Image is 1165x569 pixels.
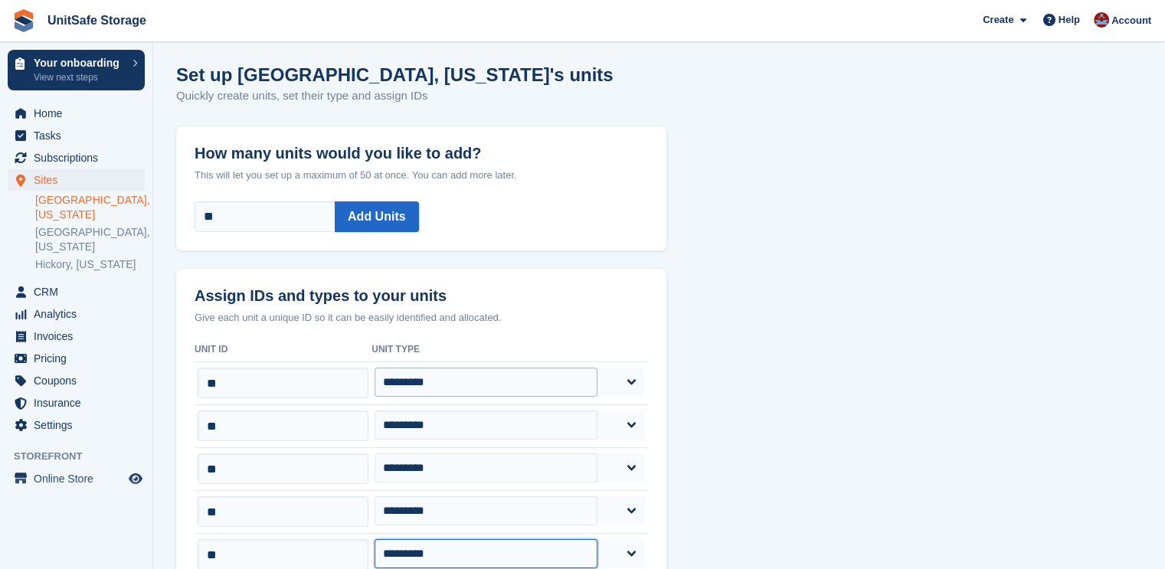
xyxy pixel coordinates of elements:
a: menu [8,348,145,369]
a: menu [8,303,145,325]
span: Coupons [34,370,126,391]
img: Danielle Galang [1094,12,1109,28]
h1: Set up [GEOGRAPHIC_DATA], [US_STATE]'s units [176,64,614,85]
a: menu [8,468,145,489]
a: menu [8,281,145,302]
img: stora-icon-8386f47178a22dfd0bd8f6a31ec36ba5ce8667c1dd55bd0f319d3a0aa187defe.svg [12,9,35,32]
p: Your onboarding [34,57,125,68]
span: Analytics [34,303,126,325]
span: Storefront [14,449,152,464]
strong: Assign IDs and types to your units [195,287,447,305]
th: Unit Type [371,338,648,362]
span: Subscriptions [34,147,126,168]
p: Quickly create units, set their type and assign IDs [176,87,614,105]
a: Preview store [126,469,145,488]
button: Add Units [335,201,419,232]
label: How many units would you like to add? [195,126,648,162]
span: Online Store [34,468,126,489]
span: Insurance [34,392,126,414]
p: Give each unit a unique ID so it can be easily identified and allocated. [195,310,648,325]
span: Invoices [34,325,126,347]
span: Help [1059,12,1080,28]
th: Unit ID [195,338,371,362]
a: [GEOGRAPHIC_DATA], [US_STATE] [35,193,145,222]
span: Sites [34,169,126,191]
span: Pricing [34,348,126,369]
span: Tasks [34,125,126,146]
span: Home [34,103,126,124]
a: UnitSafe Storage [41,8,152,33]
a: menu [8,370,145,391]
a: menu [8,414,145,436]
span: Create [983,12,1013,28]
a: menu [8,169,145,191]
a: [GEOGRAPHIC_DATA], [US_STATE] [35,225,145,254]
a: Hickory, [US_STATE] [35,257,145,272]
a: menu [8,392,145,414]
a: menu [8,125,145,146]
span: CRM [34,281,126,302]
p: View next steps [34,70,125,84]
span: Settings [34,414,126,436]
a: menu [8,147,145,168]
p: This will let you set up a maximum of 50 at once. You can add more later. [195,168,648,183]
a: menu [8,325,145,347]
span: Account [1111,13,1151,28]
a: Your onboarding View next steps [8,50,145,90]
a: menu [8,103,145,124]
